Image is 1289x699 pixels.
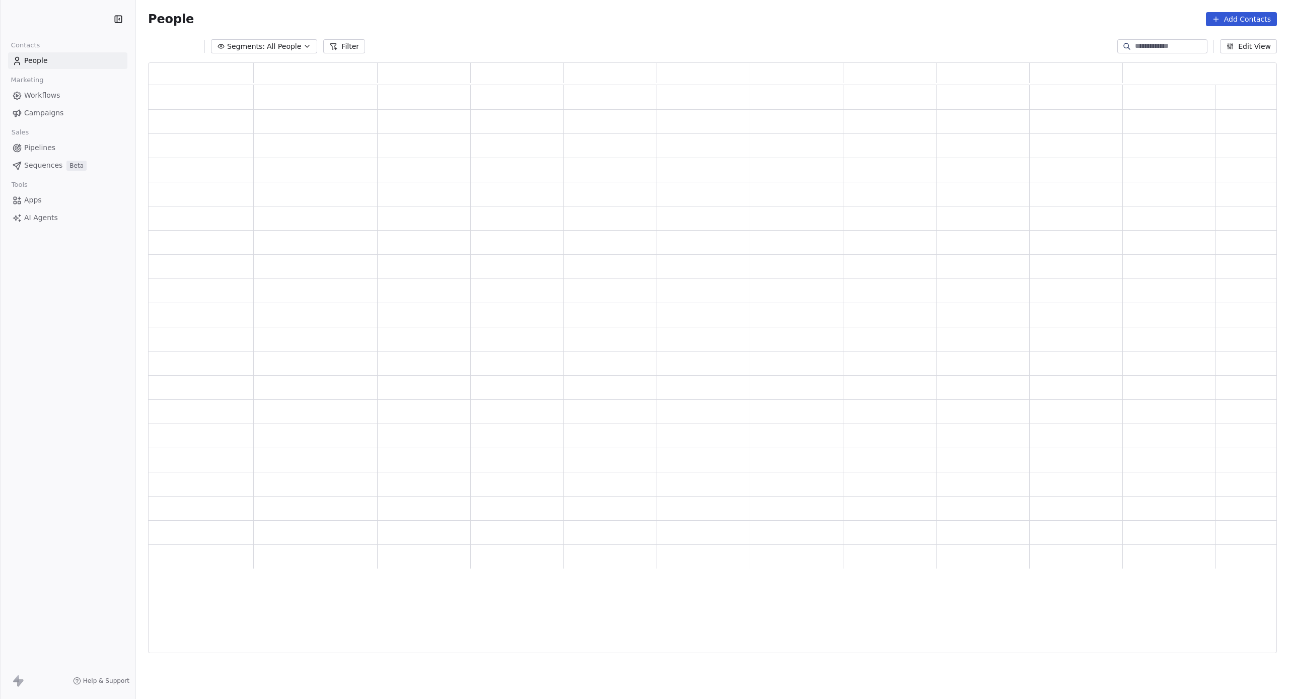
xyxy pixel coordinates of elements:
span: People [148,12,194,27]
button: Edit View [1220,39,1277,53]
a: Apps [8,192,127,208]
span: Campaigns [24,108,63,118]
span: Help & Support [83,677,129,685]
div: grid [149,85,1277,654]
span: Sales [7,125,33,140]
span: Apps [24,195,42,205]
span: Workflows [24,90,60,101]
a: Pipelines [8,139,127,156]
span: Beta [66,161,87,171]
span: Sequences [24,160,62,171]
span: Tools [7,177,32,192]
a: Help & Support [73,677,129,685]
a: Campaigns [8,105,127,121]
a: People [8,52,127,69]
span: AI Agents [24,213,58,223]
span: Segments: [227,41,265,52]
button: Filter [323,39,365,53]
span: Marketing [7,73,48,88]
span: Contacts [7,38,44,53]
span: People [24,55,48,66]
a: Workflows [8,87,127,104]
button: Add Contacts [1206,12,1277,26]
span: Pipelines [24,143,55,153]
a: SequencesBeta [8,157,127,174]
a: AI Agents [8,209,127,226]
span: All People [267,41,301,52]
